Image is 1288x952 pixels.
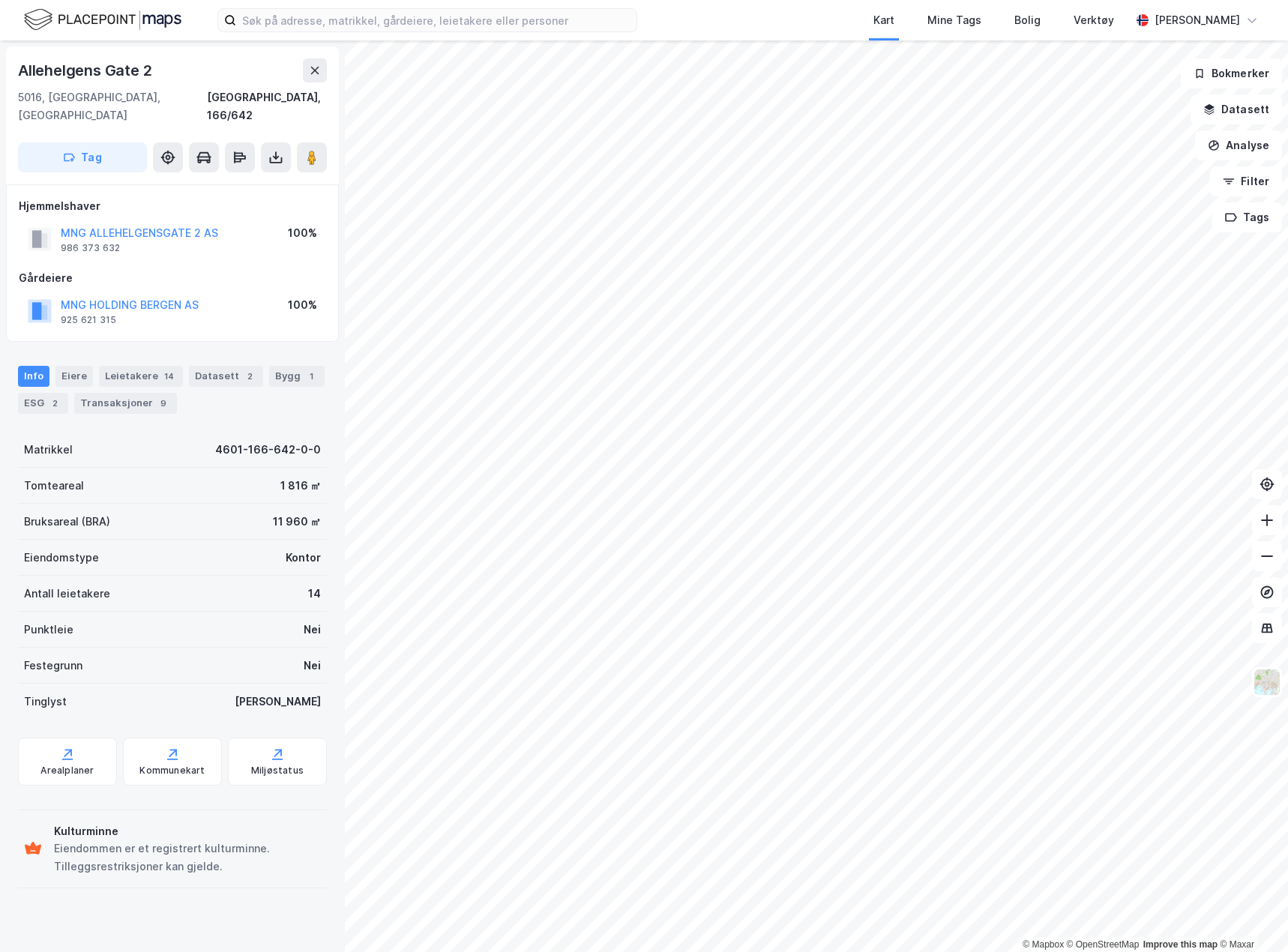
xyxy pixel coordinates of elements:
[1212,202,1282,232] button: Tags
[207,88,327,124] div: [GEOGRAPHIC_DATA], 166/642
[24,513,110,531] div: Bruksareal (BRA)
[1191,94,1282,124] button: Datasett
[1213,880,1288,952] iframe: Chat Widget
[24,657,82,675] div: Festegrunn
[161,369,177,384] div: 14
[189,366,263,387] div: Datasett
[47,396,62,411] div: 2
[54,840,321,876] div: Eiendommen er et registrert kulturminne. Tilleggsrestriksjoner kan gjelde.
[55,366,93,387] div: Eiere
[1210,166,1282,196] button: Filter
[24,477,84,495] div: Tomteareal
[40,765,94,777] div: Arealplaner
[251,765,304,777] div: Miljøstatus
[280,477,321,495] div: 1 816 ㎡
[18,366,49,387] div: Info
[1195,130,1282,160] button: Analyse
[19,197,326,215] div: Hjemmelshaver
[304,621,321,639] div: Nei
[236,9,637,31] input: Søk på adresse, matrikkel, gårdeiere, leietakere eller personer
[18,88,207,124] div: 5016, [GEOGRAPHIC_DATA], [GEOGRAPHIC_DATA]
[304,369,319,384] div: 1
[18,58,154,82] div: Allehelgens Gate 2
[1155,11,1240,29] div: [PERSON_NAME]
[139,765,205,777] div: Kommunekart
[269,366,325,387] div: Bygg
[99,366,183,387] div: Leietakere
[61,314,116,326] div: 925 621 315
[873,11,894,29] div: Kart
[24,441,73,459] div: Matrikkel
[242,369,257,384] div: 2
[24,7,181,33] img: logo.f888ab2527a4732fd821a326f86c7f29.svg
[1143,939,1218,950] a: Improve this map
[24,693,67,711] div: Tinglyst
[1067,939,1140,950] a: OpenStreetMap
[74,393,177,414] div: Transaksjoner
[1074,11,1114,29] div: Verktøy
[24,585,110,603] div: Antall leietakere
[156,396,171,411] div: 9
[288,296,317,314] div: 100%
[54,822,321,840] div: Kulturminne
[304,657,321,675] div: Nei
[286,549,321,567] div: Kontor
[18,142,147,172] button: Tag
[19,269,326,287] div: Gårdeiere
[235,693,321,711] div: [PERSON_NAME]
[18,393,68,414] div: ESG
[308,585,321,603] div: 14
[927,11,981,29] div: Mine Tags
[288,224,317,242] div: 100%
[24,549,99,567] div: Eiendomstype
[24,621,73,639] div: Punktleie
[1014,11,1041,29] div: Bolig
[273,513,321,531] div: 11 960 ㎡
[215,441,321,459] div: 4601-166-642-0-0
[1253,668,1281,696] img: Z
[1181,58,1282,88] button: Bokmerker
[1023,939,1064,950] a: Mapbox
[61,242,120,254] div: 986 373 632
